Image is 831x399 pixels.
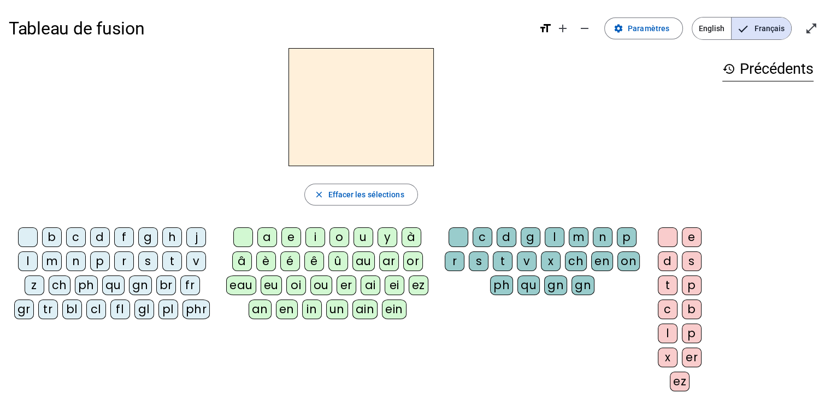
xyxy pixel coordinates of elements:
[156,275,176,295] div: br
[379,251,399,271] div: ar
[280,251,300,271] div: é
[445,251,464,271] div: r
[257,227,277,247] div: a
[614,24,623,33] mat-icon: settings
[403,251,423,271] div: or
[66,227,86,247] div: c
[361,275,380,295] div: ai
[732,17,791,39] span: Français
[658,348,677,367] div: x
[180,275,200,295] div: fr
[162,251,182,271] div: t
[90,227,110,247] div: d
[658,275,677,295] div: t
[114,227,134,247] div: f
[521,227,540,247] div: g
[552,17,574,39] button: Augmenter la taille de la police
[9,11,530,46] h1: Tableau de fusion
[382,300,406,319] div: ein
[158,300,178,319] div: pl
[682,275,702,295] div: p
[256,251,276,271] div: è
[110,300,130,319] div: fl
[493,251,512,271] div: t
[545,227,564,247] div: l
[593,227,612,247] div: n
[682,348,702,367] div: er
[138,251,158,271] div: s
[658,251,677,271] div: d
[628,22,669,35] span: Paramètres
[692,17,731,39] span: English
[337,275,356,295] div: er
[617,251,640,271] div: on
[281,227,301,247] div: e
[353,227,373,247] div: u
[42,251,62,271] div: m
[276,300,298,319] div: en
[38,300,58,319] div: tr
[186,251,206,271] div: v
[490,275,513,295] div: ph
[682,227,702,247] div: e
[18,251,38,271] div: l
[86,300,106,319] div: cl
[249,300,272,319] div: an
[409,275,428,295] div: ez
[574,17,596,39] button: Diminuer la taille de la police
[805,22,818,35] mat-icon: open_in_full
[402,227,421,247] div: à
[617,227,636,247] div: p
[604,17,683,39] button: Paramètres
[186,227,206,247] div: j
[62,300,82,319] div: bl
[329,227,349,247] div: o
[14,300,34,319] div: gr
[539,22,552,35] mat-icon: format_size
[800,17,822,39] button: Entrer en plein écran
[90,251,110,271] div: p
[304,251,324,271] div: ê
[692,17,792,40] mat-button-toggle-group: Language selection
[569,227,588,247] div: m
[286,275,306,295] div: oi
[42,227,62,247] div: b
[134,300,154,319] div: gl
[670,372,689,391] div: ez
[328,251,348,271] div: û
[66,251,86,271] div: n
[302,300,322,319] div: in
[261,275,282,295] div: eu
[328,188,404,201] span: Effacer les sélections
[497,227,516,247] div: d
[658,300,677,319] div: c
[469,251,488,271] div: s
[556,22,569,35] mat-icon: add
[682,300,702,319] div: b
[129,275,152,295] div: gn
[658,324,677,343] div: l
[352,300,378,319] div: ain
[682,251,702,271] div: s
[326,300,348,319] div: un
[138,227,158,247] div: g
[385,275,404,295] div: ei
[232,251,252,271] div: â
[352,251,375,271] div: au
[578,22,591,35] mat-icon: remove
[565,251,587,271] div: ch
[722,62,735,75] mat-icon: history
[571,275,594,295] div: gn
[541,251,561,271] div: x
[75,275,98,295] div: ph
[314,190,323,199] mat-icon: close
[49,275,70,295] div: ch
[310,275,332,295] div: ou
[591,251,613,271] div: en
[25,275,44,295] div: z
[722,57,814,81] h3: Précédents
[102,275,125,295] div: qu
[114,251,134,271] div: r
[162,227,182,247] div: h
[182,300,210,319] div: phr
